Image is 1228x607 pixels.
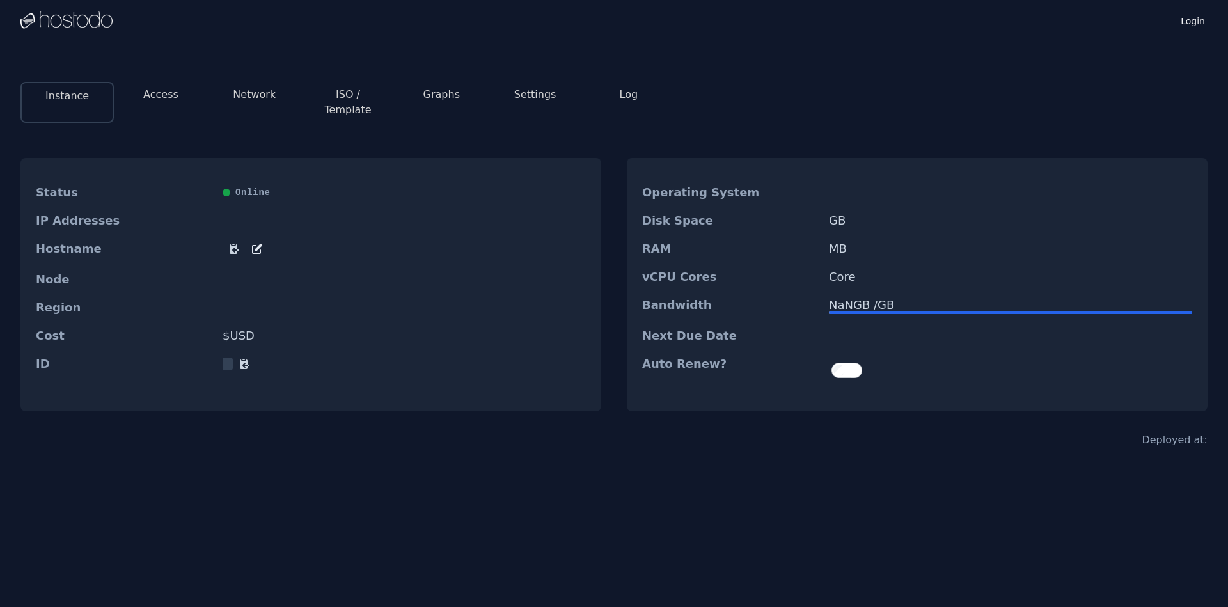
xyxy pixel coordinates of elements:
[642,186,819,199] dt: Operating System
[642,299,819,314] dt: Bandwidth
[45,88,89,104] button: Instance
[36,186,212,199] dt: Status
[1178,12,1208,28] a: Login
[1142,432,1208,448] div: Deployed at:
[642,329,819,342] dt: Next Due Date
[36,301,212,314] dt: Region
[20,11,113,30] img: Logo
[36,273,212,286] dt: Node
[423,87,460,102] button: Graphs
[514,87,556,102] button: Settings
[642,358,819,383] dt: Auto Renew?
[642,214,819,227] dt: Disk Space
[36,329,212,342] dt: Cost
[223,329,586,342] dd: $ USD
[36,214,212,227] dt: IP Addresses
[223,186,586,199] div: Online
[829,299,1192,311] div: NaN GB / GB
[233,87,276,102] button: Network
[36,358,212,370] dt: ID
[829,242,1192,255] dd: MB
[311,87,384,118] button: ISO / Template
[143,87,178,102] button: Access
[620,87,638,102] button: Log
[829,271,1192,283] dd: Core
[642,271,819,283] dt: vCPU Cores
[642,242,819,255] dt: RAM
[829,214,1192,227] dd: GB
[36,242,212,258] dt: Hostname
